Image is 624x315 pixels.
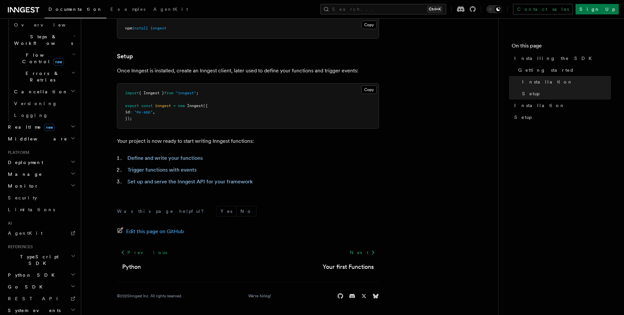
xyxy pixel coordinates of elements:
[512,100,611,111] a: Installation
[217,206,236,216] button: Yes
[520,88,611,100] a: Setup
[512,111,611,123] a: Setup
[514,55,596,62] span: Installing the SDK
[130,110,132,114] span: :
[5,227,77,239] a: AgentKit
[126,227,184,236] span: Edit this page on GitHub
[346,247,379,258] a: Next
[236,206,256,216] button: No
[5,284,47,290] span: Go SDK
[5,180,77,192] button: Monitor
[106,2,149,18] a: Examples
[5,244,33,250] span: References
[522,90,539,97] span: Setup
[5,272,59,278] span: Python SDK
[117,227,184,236] a: Edit this page on GitHub
[125,110,130,114] span: id
[196,91,199,95] span: ;
[14,101,57,106] span: Versioning
[5,159,43,166] span: Deployment
[5,307,61,314] span: System events
[5,121,77,133] button: Realtimenew
[8,296,64,301] span: REST API
[117,208,208,214] p: Was this page helpful?
[127,167,197,173] a: Trigger functions with events
[512,42,611,52] h4: On this page
[486,5,502,13] button: Toggle dark mode
[164,91,173,95] span: from
[117,247,171,258] a: Previous
[5,253,71,267] span: TypeScript SDK
[11,33,73,46] span: Steps & Workflows
[44,124,55,131] span: new
[8,207,55,212] span: Limitations
[127,155,203,161] a: Define and write your functions
[8,195,37,200] span: Security
[320,4,446,14] button: Search...Ctrl+K
[125,26,132,30] span: npm
[11,70,71,83] span: Errors & Retries
[14,113,48,118] span: Logging
[5,192,77,204] a: Security
[153,7,188,12] span: AgentKit
[173,103,176,108] span: =
[5,183,39,189] span: Monitor
[11,49,77,67] button: Flow Controlnew
[512,52,611,64] a: Installing the SDK
[117,293,182,299] div: © 2025 Inngest Inc. All rights reserved.
[514,114,532,120] span: Setup
[361,85,377,94] button: Copy
[5,251,77,269] button: TypeScript SDK
[5,133,77,145] button: Middleware
[117,66,379,75] p: Once Inngest is installed, create an Inngest client, later used to define your functions and trig...
[516,64,611,76] a: Getting started
[514,102,565,109] span: Installation
[53,58,64,65] span: new
[125,103,139,108] span: export
[125,91,139,95] span: import
[5,150,29,155] span: Platform
[187,103,203,108] span: Inngest
[361,21,377,29] button: Copy
[427,6,442,12] kbd: Ctrl+K
[141,103,153,108] span: const
[323,262,374,271] a: Your first Functions
[117,137,379,146] p: Your project is now ready to start writing Inngest functions:
[132,26,148,30] span: install
[11,52,72,65] span: Flow Control
[8,231,43,236] span: AgentKit
[178,103,185,108] span: new
[5,221,12,226] span: AI
[5,19,77,121] div: Inngest Functions
[11,31,77,49] button: Steps & Workflows
[11,86,77,98] button: Cancellation
[150,26,166,30] span: inngest
[5,171,42,177] span: Manage
[11,19,77,31] a: Overview
[5,136,67,142] span: Middleware
[117,52,133,61] a: Setup
[127,178,253,185] a: Set up and serve the Inngest API for your framework
[48,7,103,12] span: Documentation
[513,4,573,14] a: Contact sales
[11,109,77,121] a: Logging
[5,124,55,130] span: Realtime
[110,7,145,12] span: Examples
[149,2,192,18] a: AgentKit
[155,103,171,108] span: inngest
[576,4,619,14] a: Sign Up
[134,110,153,114] span: "my-app"
[11,98,77,109] a: Versioning
[176,91,196,95] span: "inngest"
[5,269,77,281] button: Python SDK
[518,67,574,73] span: Getting started
[522,79,573,85] span: Installation
[45,2,106,18] a: Documentation
[520,76,611,88] a: Installation
[5,157,77,168] button: Deployment
[5,293,77,305] a: REST API
[5,281,77,293] button: Go SDK
[11,67,77,86] button: Errors & Retries
[11,88,68,95] span: Cancellation
[125,116,132,121] span: });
